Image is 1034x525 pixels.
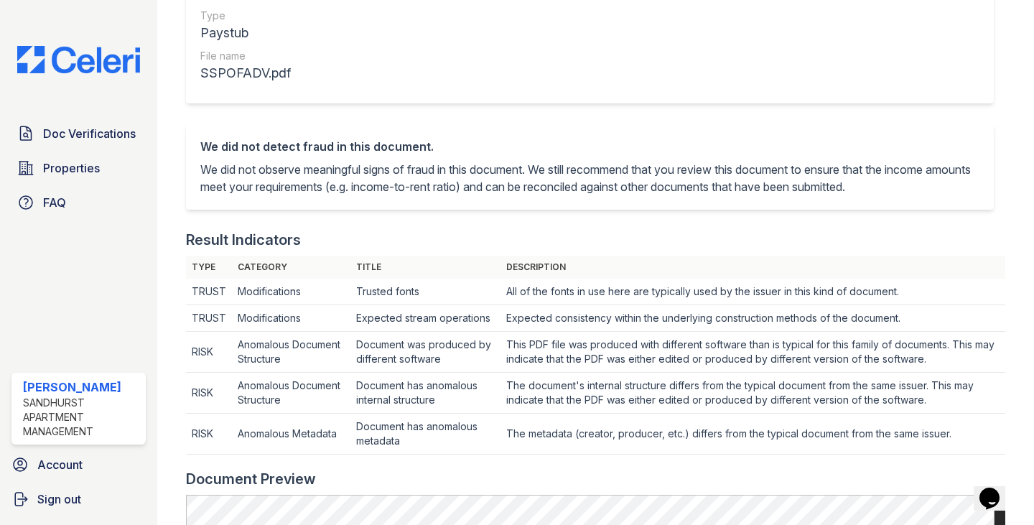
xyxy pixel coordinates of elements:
[500,414,1005,455] td: The metadata (creator, producer, etc.) differs from the typical document from the same issuer.
[11,154,146,182] a: Properties
[500,373,1005,414] td: The document's internal structure differs from the typical document from the same issuer. This ma...
[500,305,1005,332] td: Expected consistency within the underlying construction methods of the document.
[43,159,100,177] span: Properties
[37,456,83,473] span: Account
[6,450,152,479] a: Account
[350,373,500,414] td: Document has anomalous internal structure
[350,279,500,305] td: Trusted fonts
[200,63,291,83] div: SSPOFADV.pdf
[350,414,500,455] td: Document has anomalous metadata
[232,256,350,279] th: Category
[186,414,232,455] td: RISK
[186,373,232,414] td: RISK
[232,279,350,305] td: Modifications
[186,230,301,250] div: Result Indicators
[186,256,232,279] th: Type
[11,119,146,148] a: Doc Verifications
[186,305,232,332] td: TRUST
[186,469,316,489] div: Document Preview
[37,491,81,508] span: Sign out
[11,188,146,217] a: FAQ
[500,256,1005,279] th: Description
[232,305,350,332] td: Modifications
[200,9,291,23] div: Type
[500,279,1005,305] td: All of the fonts in use here are typically used by the issuer in this kind of document.
[186,279,232,305] td: TRUST
[23,396,140,439] div: Sandhurst Apartment Management
[200,49,291,63] div: File name
[43,125,136,142] span: Doc Verifications
[23,378,140,396] div: [PERSON_NAME]
[232,332,350,373] td: Anomalous Document Structure
[350,332,500,373] td: Document was produced by different software
[500,332,1005,373] td: This PDF file was produced with different software than is typical for this family of documents. ...
[6,485,152,514] a: Sign out
[200,23,291,43] div: Paystub
[43,194,66,211] span: FAQ
[200,161,979,195] p: We did not observe meaningful signs of fraud in this document. We still recommend that you review...
[974,468,1020,511] iframe: chat widget
[186,332,232,373] td: RISK
[232,414,350,455] td: Anomalous Metadata
[350,256,500,279] th: Title
[200,138,979,155] div: We did not detect fraud in this document.
[232,373,350,414] td: Anomalous Document Structure
[350,305,500,332] td: Expected stream operations
[6,46,152,73] img: CE_Logo_Blue-a8612792a0a2168367f1c8372b55b34899dd931a85d93a1a3d3e32e68fde9ad4.png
